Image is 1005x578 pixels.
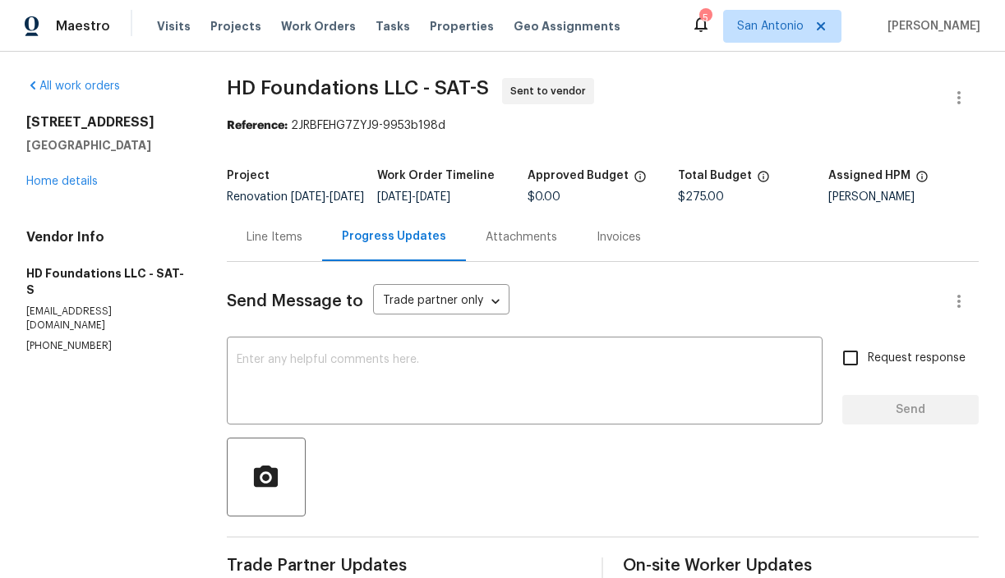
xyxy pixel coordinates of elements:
span: - [291,191,364,203]
span: San Antonio [737,18,804,34]
span: [DATE] [291,191,325,203]
div: Line Items [247,229,302,245]
span: [PERSON_NAME] [881,18,980,34]
span: Projects [210,18,261,34]
span: Geo Assignments [514,18,620,34]
span: Visits [157,18,191,34]
h5: Approved Budget [528,170,629,181]
span: $0.00 [528,191,560,203]
span: Request response [868,350,966,367]
a: Home details [26,176,98,187]
h2: [STREET_ADDRESS] [26,114,187,131]
span: Properties [430,18,494,34]
span: - [377,191,450,203]
div: [PERSON_NAME] [828,191,979,203]
span: The total cost of line items that have been proposed by Opendoor. This sum includes line items th... [757,170,770,191]
div: Invoices [597,229,641,245]
h4: Vendor Info [26,229,187,245]
div: Attachments [486,229,557,245]
a: All work orders [26,80,120,92]
h5: [GEOGRAPHIC_DATA] [26,137,187,154]
div: Trade partner only [373,288,509,315]
span: [DATE] [416,191,450,203]
span: Trade Partner Updates [227,557,583,574]
span: $275.00 [678,191,724,203]
span: The hpm assigned to this work order. [915,170,929,191]
div: 2JRBFEHG7ZYJ9-9953b198d [227,117,979,134]
span: The total cost of line items that have been approved by both Opendoor and the Trade Partner. This... [634,170,647,191]
p: [PHONE_NUMBER] [26,339,187,353]
span: HD Foundations LLC - SAT-S [227,78,489,98]
p: [EMAIL_ADDRESS][DOMAIN_NAME] [26,305,187,333]
h5: HD Foundations LLC - SAT-S [26,265,187,298]
span: Maestro [56,18,110,34]
span: [DATE] [330,191,364,203]
div: 5 [699,10,711,26]
h5: Project [227,170,270,181]
span: Tasks [376,21,410,32]
div: Progress Updates [342,228,446,245]
h5: Assigned HPM [828,170,910,181]
span: On-site Worker Updates [623,557,979,574]
h5: Total Budget [678,170,752,181]
span: Send Message to [227,293,363,310]
span: Sent to vendor [510,83,592,99]
span: [DATE] [377,191,412,203]
h5: Work Order Timeline [377,170,495,181]
span: Renovation [227,191,364,203]
b: Reference: [227,120,288,131]
span: Work Orders [281,18,356,34]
